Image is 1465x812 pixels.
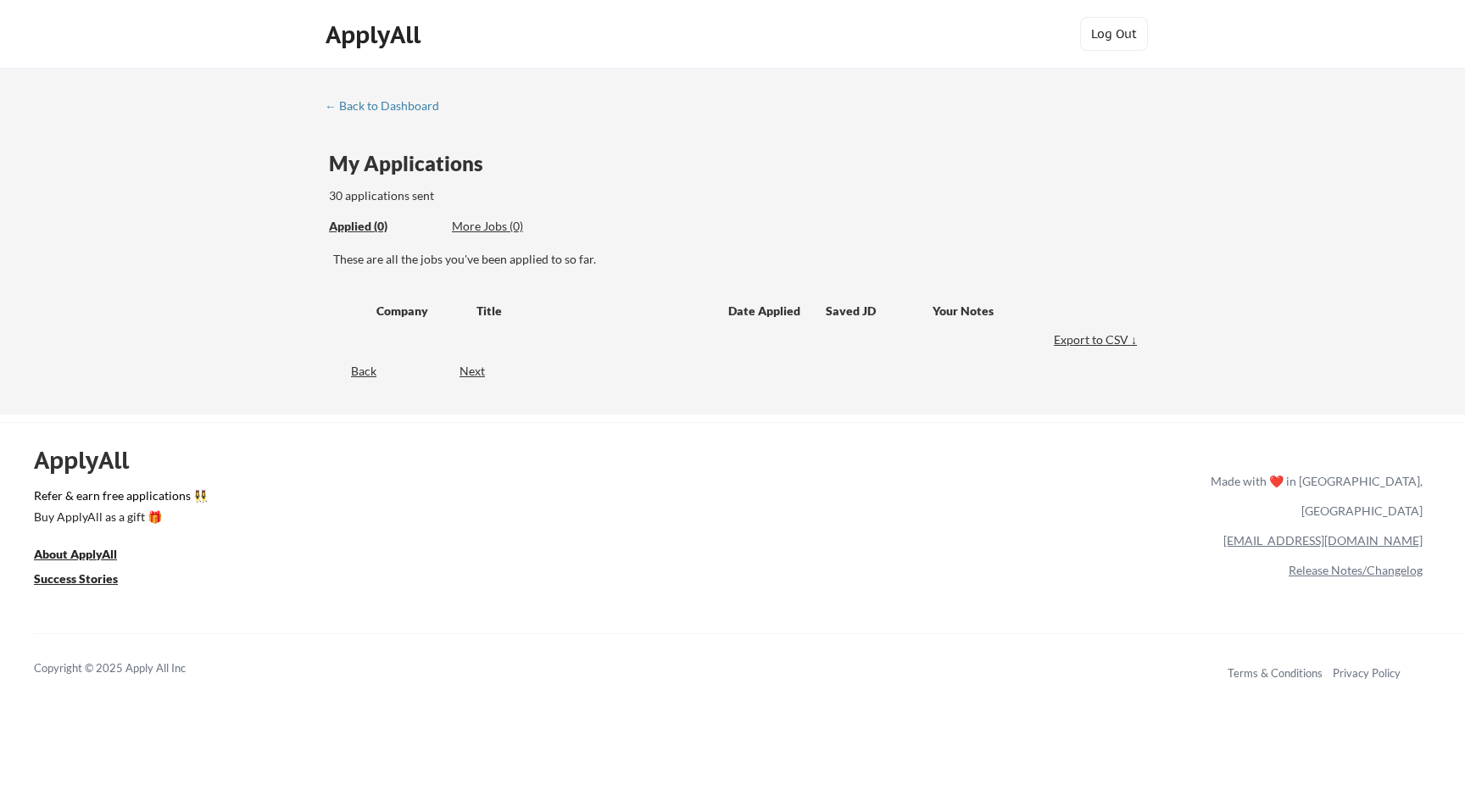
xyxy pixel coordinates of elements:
div: These are all the jobs you've been applied to so far. [329,218,439,236]
a: [EMAIL_ADDRESS][DOMAIN_NAME] [1223,533,1423,548]
div: Made with ❤️ in [GEOGRAPHIC_DATA], [GEOGRAPHIC_DATA] [1204,466,1423,526]
div: Saved JD [826,295,933,325]
div: Date Applied [728,303,803,320]
div: Company [376,303,461,320]
div: ApplyAll [34,446,148,475]
a: ← Back to Dashboard [325,99,452,116]
div: ← Back to Dashboard [325,100,452,112]
div: Next [460,363,504,380]
a: Release Notes/Changelog [1289,563,1423,577]
div: Title [476,303,712,320]
div: ApplyAll [326,20,426,49]
a: About ApplyAll [34,545,141,566]
div: Back [325,363,376,380]
button: Log Out [1080,17,1148,51]
div: Copyright © 2025 Apply All Inc [34,660,229,677]
div: More Jobs (0) [452,218,577,235]
div: These are all the jobs you've been applied to so far. [333,251,1141,268]
a: Success Stories [34,570,141,591]
div: Export to CSV ↓ [1054,331,1141,348]
div: These are job applications we think you'd be a good fit for, but couldn't apply you to automatica... [452,218,577,236]
a: Terms & Conditions [1228,666,1323,680]
a: Refer & earn free applications 👯‍♀️ [34,490,856,508]
div: 30 applications sent [329,187,657,204]
a: Privacy Policy [1333,666,1401,680]
div: Your Notes [933,303,1126,320]
u: Success Stories [34,571,118,586]
div: Buy ApplyAll as a gift 🎁 [34,511,203,523]
a: Buy ApplyAll as a gift 🎁 [34,508,203,529]
u: About ApplyAll [34,547,117,561]
div: Applied (0) [329,218,439,235]
div: My Applications [329,153,497,174]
